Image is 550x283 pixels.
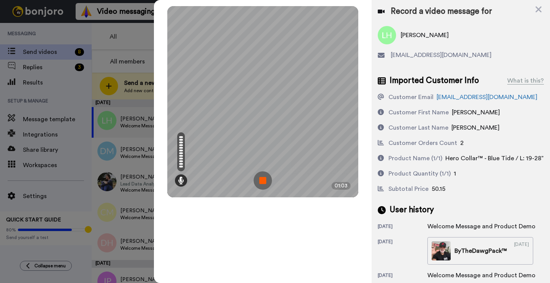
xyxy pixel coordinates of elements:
[445,155,544,161] span: Hero Collar™ - Blue Tide / L: 19-28”
[254,171,272,190] img: ic_record_stop.svg
[332,182,351,190] div: 01:03
[454,171,456,177] span: 1
[514,241,529,260] div: [DATE]
[388,184,429,194] div: Subtotal Price
[378,239,427,265] div: [DATE]
[432,186,445,192] span: 50.15
[388,169,451,178] div: Product Quantity (1/1)
[388,123,448,132] div: Customer Last Name
[378,272,427,280] div: [DATE]
[378,223,427,231] div: [DATE]
[460,140,464,146] span: 2
[455,246,507,255] div: By TheDawgPack™
[427,271,535,280] div: Welcome Message and Product Demo
[391,50,492,60] span: [EMAIL_ADDRESS][DOMAIN_NAME]
[388,154,442,163] div: Product Name (1/1)
[437,94,537,100] a: [EMAIL_ADDRESS][DOMAIN_NAME]
[432,241,451,260] img: 7d1bbcc7-355c-4a9b-bd6c-71f4c2559a90-thumb.jpg
[427,237,533,265] a: ByTheDawgPack™[DATE]
[388,108,449,117] div: Customer First Name
[452,109,500,115] span: [PERSON_NAME]
[451,125,500,131] span: [PERSON_NAME]
[390,204,434,216] span: User history
[388,138,457,148] div: Customer Orders Count
[388,93,434,102] div: Customer Email
[507,76,544,85] div: What is this?
[390,75,479,86] span: Imported Customer Info
[427,222,535,231] div: Welcome Message and Product Demo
